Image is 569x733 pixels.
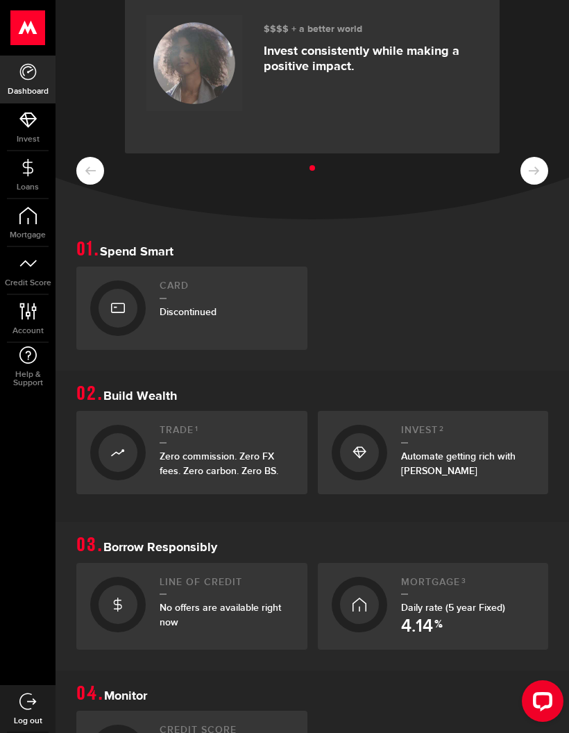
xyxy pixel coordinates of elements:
[401,450,516,477] span: Automate getting rich with [PERSON_NAME]
[461,577,466,585] sup: 3
[318,563,549,650] a: Mortgage3Daily rate (5 year Fixed) 4.14 %
[401,577,535,596] h2: Mortgage
[434,619,443,636] span: %
[160,577,294,596] h2: Line of credit
[160,306,216,318] span: Discontinued
[76,684,548,704] h1: Monitor
[160,425,294,444] h2: Trade
[76,385,548,404] h1: Build Wealth
[401,618,433,636] span: 4.14
[511,675,569,733] iframe: LiveChat chat widget
[160,450,278,477] span: Zero commission. Zero FX fees. Zero carbon. Zero BS.
[76,563,307,650] a: Line of creditNo offers are available right now
[76,240,548,260] h1: Spend Smart
[318,411,549,494] a: Invest2Automate getting rich with [PERSON_NAME]
[160,602,281,628] span: No offers are available right now
[76,267,307,350] a: CardDiscontinued
[76,411,307,494] a: Trade1Zero commission. Zero FX fees. Zero carbon. Zero BS.
[76,536,548,555] h1: Borrow Responsibly
[264,24,479,35] h3: $$$$ + a better world
[195,425,198,433] sup: 1
[401,425,535,444] h2: Invest
[160,280,294,299] h2: Card
[439,425,444,433] sup: 2
[401,602,505,614] span: Daily rate (5 year Fixed)
[264,44,479,74] p: Invest consistently while making a positive impact.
